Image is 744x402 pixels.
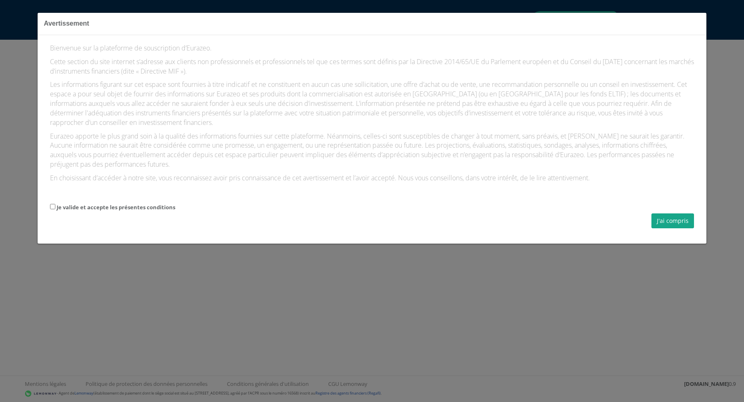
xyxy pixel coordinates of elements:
[44,19,700,29] h3: Avertissement
[50,43,694,53] p: Bienvenue sur la plateforme de souscription d’Eurazeo.
[50,173,694,183] p: En choisissant d’accéder à notre site, vous reconnaissez avoir pris connaissance de cet avertisse...
[57,203,175,211] label: Je valide et accepte les présentes conditions
[50,80,694,127] p: Les informations figurant sur cet espace sont fournies à titre indicatif et ne constituent en auc...
[50,57,694,76] p: Cette section du site internet s’adresse aux clients non professionnels et professionnels tel que...
[50,132,694,169] p: Eurazeo apporte le plus grand soin à la qualité des informations fournies sur cette plateforme. N...
[651,213,694,228] button: J'ai compris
